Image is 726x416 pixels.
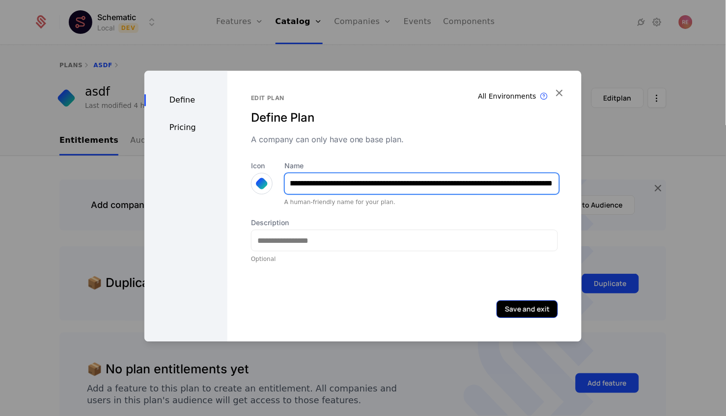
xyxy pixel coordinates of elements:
[284,161,559,171] label: Name
[251,161,273,171] label: Icon
[251,110,558,126] div: Define Plan
[144,122,227,133] div: Pricing
[251,218,558,228] label: Description
[144,94,227,106] div: Define
[497,300,558,318] button: Save and exit
[251,94,558,102] div: Edit plan
[478,91,537,101] div: All Environments
[284,198,559,206] div: A human-friendly name for your plan.
[251,133,558,145] div: A company can only have one base plan.
[251,255,558,263] div: Optional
